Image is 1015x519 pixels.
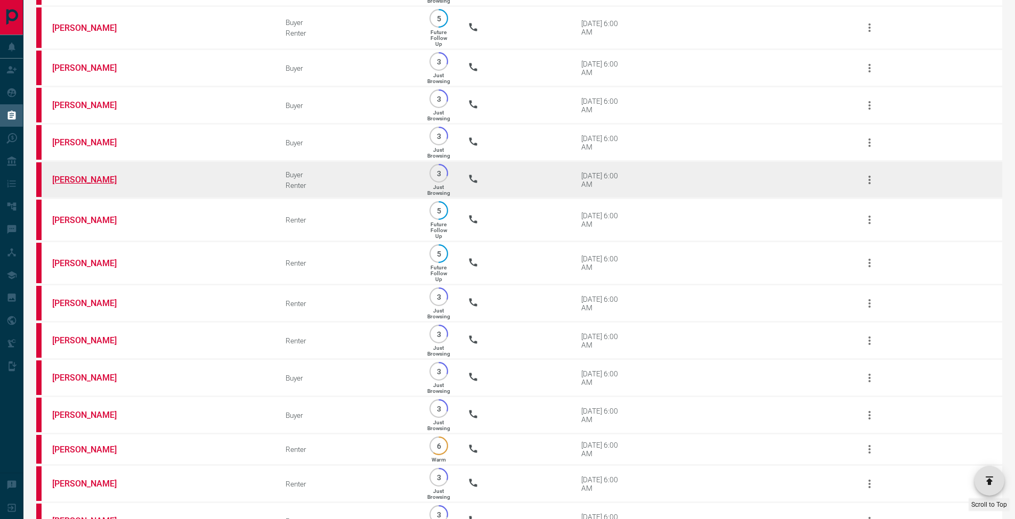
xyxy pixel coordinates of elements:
[52,298,132,308] a: [PERSON_NAME]
[427,419,450,431] p: Just Browsing
[36,435,42,464] div: property.ca
[435,442,443,450] p: 6
[971,501,1007,508] span: Scroll to Top
[427,308,450,319] p: Just Browsing
[36,323,42,358] div: property.ca
[286,170,410,179] div: Buyer
[427,147,450,159] p: Just Browsing
[435,510,443,518] p: 3
[36,7,42,48] div: property.ca
[427,488,450,500] p: Just Browsing
[286,64,410,72] div: Buyer
[286,138,410,147] div: Buyer
[581,134,627,151] div: [DATE] 6:00 AM
[581,19,627,36] div: [DATE] 6:00 AM
[427,184,450,196] p: Just Browsing
[581,211,627,228] div: [DATE] 6:00 AM
[286,18,410,27] div: Buyer
[431,29,447,47] p: Future Follow Up
[432,457,446,463] p: Warm
[431,221,447,239] p: Future Follow Up
[435,132,443,140] p: 3
[52,23,132,33] a: [PERSON_NAME]
[52,100,132,110] a: [PERSON_NAME]
[52,410,132,420] a: [PERSON_NAME]
[286,374,410,382] div: Buyer
[36,466,42,501] div: property.ca
[581,171,627,188] div: [DATE] 6:00 AM
[581,441,627,458] div: [DATE] 6:00 AM
[36,125,42,160] div: property.ca
[435,169,443,177] p: 3
[427,382,450,394] p: Just Browsing
[581,254,627,271] div: [DATE] 6:00 AM
[286,445,410,454] div: Renter
[286,29,410,37] div: Renter
[36,200,42,240] div: property.ca
[36,398,42,432] div: property.ca
[52,335,132,345] a: [PERSON_NAME]
[52,137,132,147] a: [PERSON_NAME]
[435,57,443,65] p: 3
[286,299,410,308] div: Renter
[431,265,447,282] p: Future Follow Up
[435,95,443,103] p: 3
[52,175,132,185] a: [PERSON_NAME]
[286,101,410,110] div: Buyer
[581,60,627,77] div: [DATE] 6:00 AM
[52,373,132,383] a: [PERSON_NAME]
[52,258,132,268] a: [PERSON_NAME]
[435,293,443,301] p: 3
[52,479,132,489] a: [PERSON_NAME]
[286,480,410,488] div: Renter
[427,345,450,357] p: Just Browsing
[581,407,627,424] div: [DATE] 6:00 AM
[52,63,132,73] a: [PERSON_NAME]
[36,88,42,122] div: property.ca
[435,367,443,375] p: 3
[286,181,410,190] div: Renter
[36,286,42,320] div: property.ca
[36,162,42,197] div: property.ca
[36,360,42,395] div: property.ca
[286,259,410,267] div: Renter
[581,97,627,114] div: [DATE] 6:00 AM
[36,243,42,283] div: property.ca
[435,405,443,413] p: 3
[581,295,627,312] div: [DATE] 6:00 AM
[286,411,410,419] div: Buyer
[52,444,132,455] a: [PERSON_NAME]
[581,369,627,386] div: [DATE] 6:00 AM
[427,72,450,84] p: Just Browsing
[435,14,443,22] p: 5
[36,51,42,85] div: property.ca
[435,473,443,481] p: 3
[52,215,132,225] a: [PERSON_NAME]
[435,250,443,258] p: 5
[581,332,627,349] div: [DATE] 6:00 AM
[286,336,410,345] div: Renter
[286,216,410,224] div: Renter
[435,330,443,338] p: 3
[581,475,627,492] div: [DATE] 6:00 AM
[427,110,450,121] p: Just Browsing
[435,207,443,215] p: 5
